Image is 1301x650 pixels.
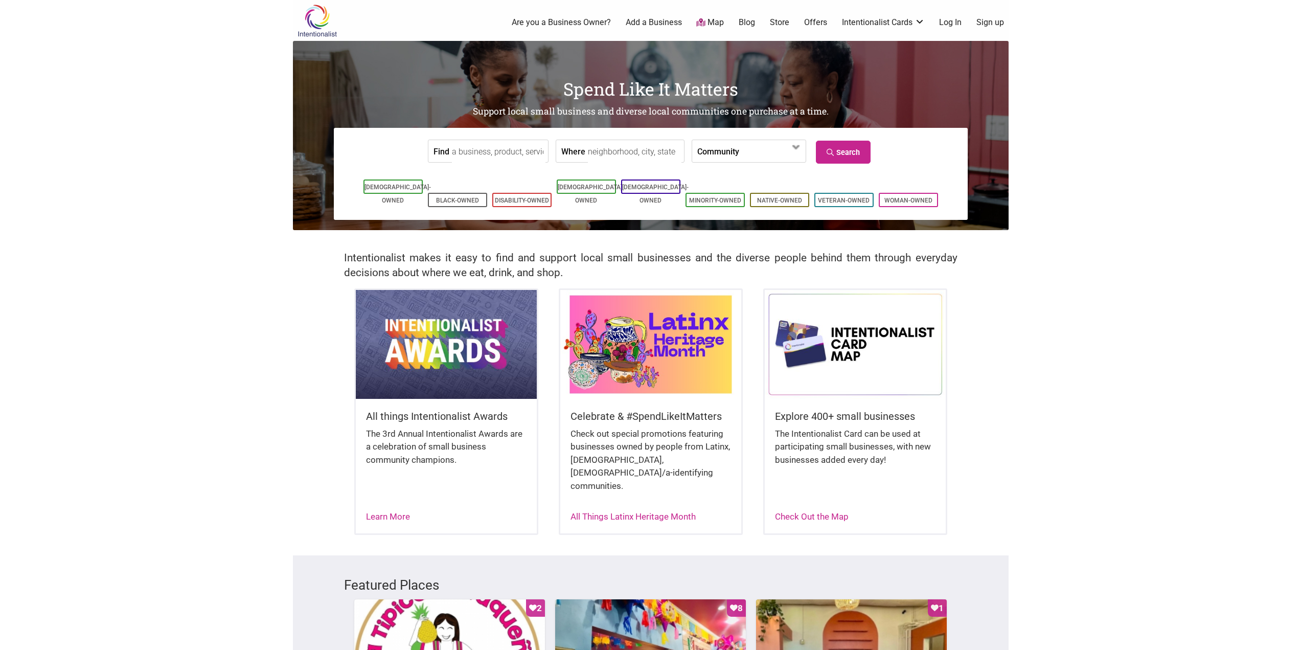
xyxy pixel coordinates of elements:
a: Log In [939,17,962,28]
h5: Explore 400+ small businesses [775,409,935,423]
div: Check out special promotions featuring businesses owned by people from Latinx, [DEMOGRAPHIC_DATA]... [570,428,731,503]
input: neighborhood, city, state [588,140,681,163]
img: Intentionalist [293,4,341,37]
a: Offers [804,17,827,28]
label: Where [561,140,585,162]
a: Add a Business [626,17,682,28]
a: Disability-Owned [495,197,549,204]
img: Latinx / Hispanic Heritage Month [560,290,741,398]
a: Search [816,141,871,164]
a: [DEMOGRAPHIC_DATA]-Owned [558,184,624,204]
a: Veteran-Owned [818,197,870,204]
a: Minority-Owned [689,197,741,204]
a: Black-Owned [436,197,479,204]
a: Native-Owned [757,197,802,204]
h3: Featured Places [344,576,957,594]
h5: Celebrate & #SpendLikeItMatters [570,409,731,423]
a: Woman-Owned [884,197,932,204]
img: Intentionalist Awards [356,290,537,398]
a: Intentionalist Cards [842,17,925,28]
a: [DEMOGRAPHIC_DATA]-Owned [622,184,689,204]
a: Blog [739,17,755,28]
a: [DEMOGRAPHIC_DATA]-Owned [364,184,431,204]
h2: Intentionalist makes it easy to find and support local small businesses and the diverse people be... [344,251,957,280]
img: Intentionalist Card Map [765,290,946,398]
h2: Support local small business and diverse local communities one purchase at a time. [293,105,1009,118]
h1: Spend Like It Matters [293,77,1009,101]
label: Find [433,140,449,162]
input: a business, product, service [452,140,545,163]
div: The Intentionalist Card can be used at participating small businesses, with new businesses added ... [775,428,935,477]
label: Community [697,140,739,162]
h5: All things Intentionalist Awards [366,409,527,423]
a: Sign up [976,17,1004,28]
a: Learn More [366,511,410,522]
a: Store [770,17,789,28]
a: All Things Latinx Heritage Month [570,511,696,522]
a: Check Out the Map [775,511,849,522]
a: Are you a Business Owner? [512,17,611,28]
div: The 3rd Annual Intentionalist Awards are a celebration of small business community champions. [366,428,527,477]
a: Map [696,17,724,29]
